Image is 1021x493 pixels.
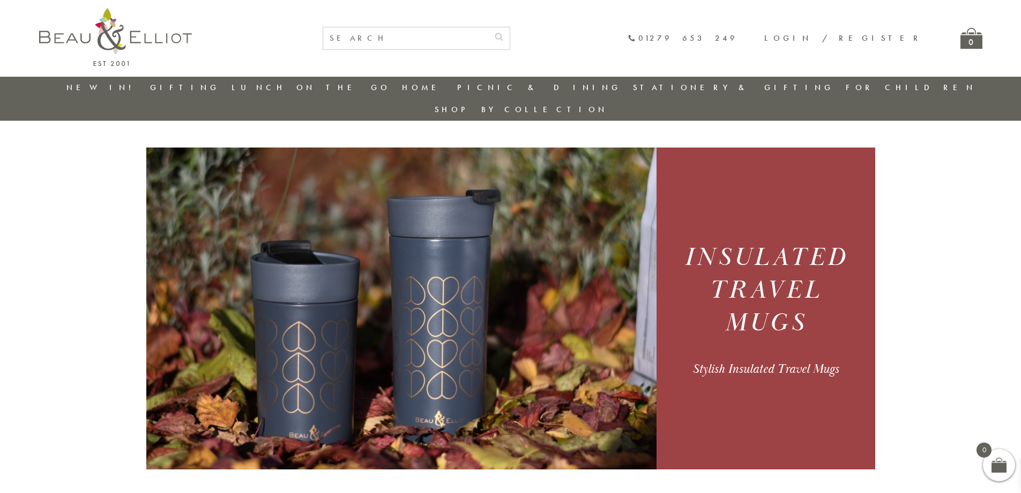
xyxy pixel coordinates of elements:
a: New in! [66,82,138,93]
a: Stationery & Gifting [633,82,834,93]
a: Login / Register [764,33,923,43]
a: Home [402,82,445,93]
a: 0 [960,28,982,49]
a: Shop by collection [435,104,608,115]
div: Stylish Insulated Travel Mugs [669,361,862,377]
a: For Children [846,82,976,93]
a: Gifting [150,82,220,93]
span: 0 [977,443,992,458]
a: 01279 653 249 [628,34,737,43]
a: Picnic & Dining [457,82,621,93]
a: Lunch On The Go [232,82,390,93]
img: Stylish Insulated Travel Mugs Luxury Men [146,148,657,469]
img: logo [39,8,192,66]
h1: INSULATED TRAVEL MUGS [669,241,862,340]
input: SEARCH [323,27,488,49]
